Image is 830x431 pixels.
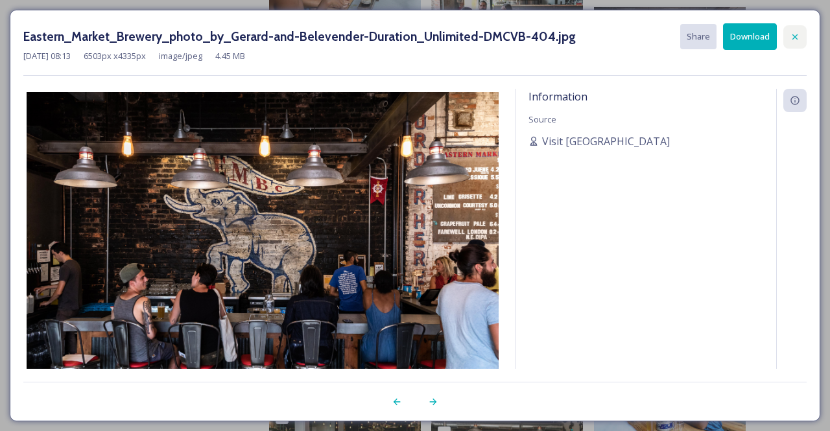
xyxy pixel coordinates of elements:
[528,89,587,104] span: Information
[23,27,576,46] h3: Eastern_Market_Brewery_photo_by_Gerard-and-Belevender-Duration_Unlimited-DMCVB-404.jpg
[23,50,71,62] span: [DATE] 08:13
[528,113,556,125] span: Source
[680,24,717,49] button: Share
[723,23,777,50] button: Download
[215,50,245,62] span: 4.45 MB
[159,50,202,62] span: image/jpeg
[542,134,670,149] span: Visit [GEOGRAPHIC_DATA]
[84,50,146,62] span: 6503 px x 4335 px
[23,92,502,406] img: Eastern_Market_Brewery_photo_by_Gerard-and-Belevender-Duration_Unlimited-DMCVB-404.jpg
